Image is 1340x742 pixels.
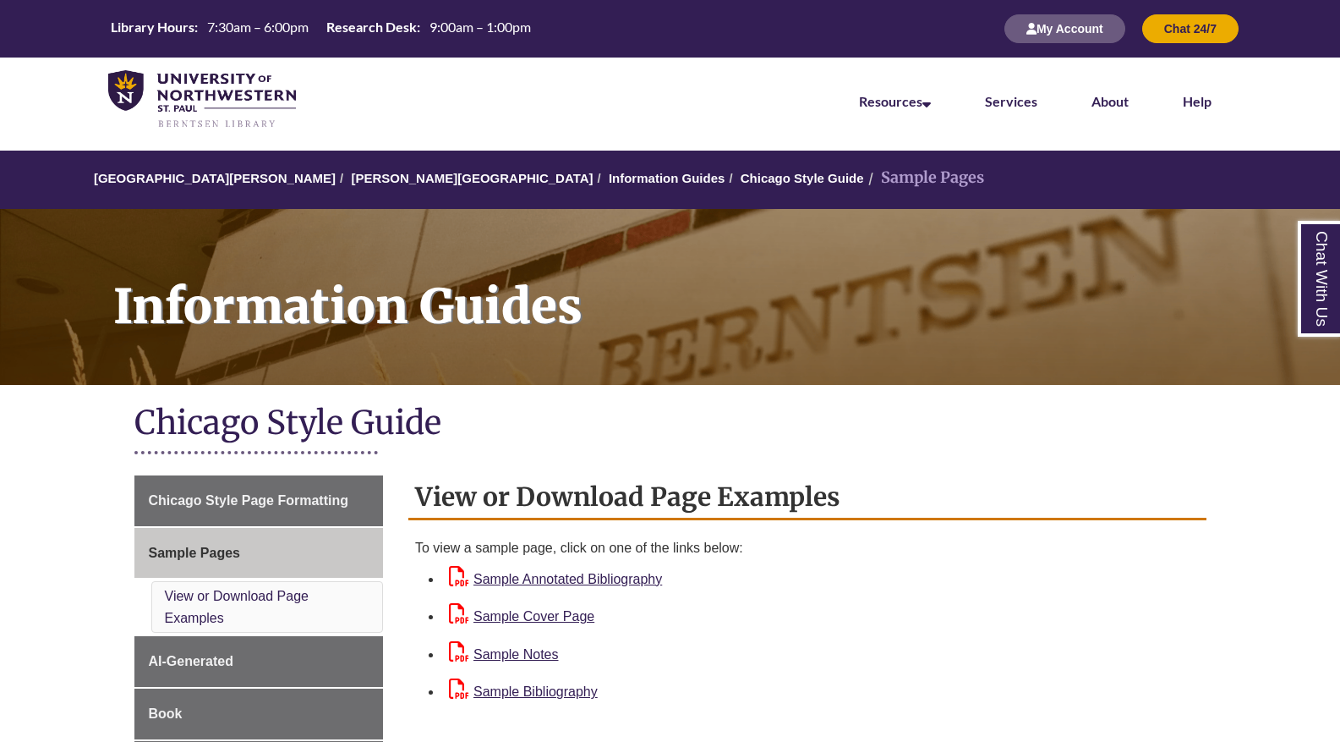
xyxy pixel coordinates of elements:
table: Hours Today [104,18,538,39]
span: Sample Pages [149,546,241,560]
span: Chicago Style Page Formatting [149,493,348,508]
a: Chicago Style Page Formatting [134,475,384,526]
a: Help [1183,93,1211,109]
a: Sample Annotated Bibliography [449,572,662,586]
a: Chat 24/7 [1142,21,1239,36]
a: Resources [859,93,931,109]
a: Chicago Style Guide [741,171,864,185]
a: My Account [1004,21,1125,36]
span: Book [149,706,183,721]
button: Chat 24/7 [1142,14,1239,43]
span: 9:00am – 1:00pm [429,19,531,35]
a: [GEOGRAPHIC_DATA][PERSON_NAME] [94,171,336,185]
h2: View or Download Page Examples [408,475,1206,520]
div: To view a sample page, click on one of the links below: [415,537,1200,559]
th: Library Hours: [104,18,200,36]
h1: Information Guides [95,209,1340,363]
a: Services [985,93,1037,109]
li: Sample Pages [864,166,984,190]
span: 7:30am – 6:00pm [207,19,309,35]
a: Sample Cover Page [449,609,594,624]
a: Sample Pages [134,528,384,579]
a: Hours Today [104,18,538,41]
a: AI-Generated [134,636,384,687]
a: [PERSON_NAME][GEOGRAPHIC_DATA] [351,171,593,185]
img: UNWSP Library Logo [108,70,296,129]
a: Information Guides [609,171,725,185]
a: Sample Bibliography [449,684,598,699]
a: About [1091,93,1129,109]
a: Book [134,689,384,739]
th: Research Desk: [320,18,423,36]
span: AI-Generated [149,654,233,668]
a: View or Download Page Examples [165,589,309,625]
a: Sample Notes [449,647,559,662]
button: My Account [1004,14,1125,43]
h1: Chicago Style Guide [134,402,1206,447]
